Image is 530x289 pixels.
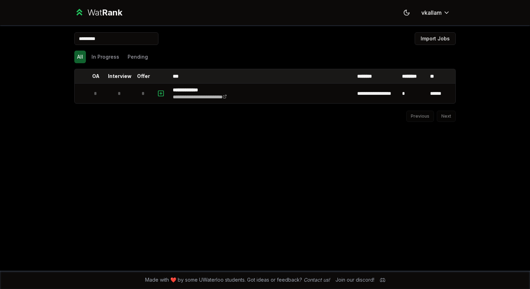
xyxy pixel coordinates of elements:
[108,73,131,80] p: Interview
[415,32,456,45] button: Import Jobs
[74,7,122,18] a: WatRank
[416,6,456,19] button: vkallam
[74,51,86,63] button: All
[421,8,442,17] span: vkallam
[89,51,122,63] button: In Progress
[102,7,122,18] span: Rank
[137,73,150,80] p: Offer
[87,7,122,18] div: Wat
[335,276,374,283] div: Join our discord!
[304,277,330,283] a: Contact us!
[125,51,151,63] button: Pending
[145,276,330,283] span: Made with ❤️ by some UWaterloo students. Got ideas or feedback?
[92,73,100,80] p: OA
